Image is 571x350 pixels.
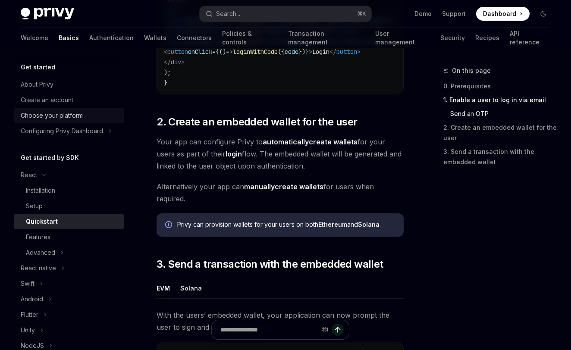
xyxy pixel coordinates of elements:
[188,48,212,56] span: onClick
[216,9,240,19] div: Search...
[305,48,309,56] span: }
[443,121,557,145] a: 2. Create an embedded wallet for the user
[278,48,285,56] span: ({
[476,7,530,21] a: Dashboard
[312,48,329,56] span: Login
[263,137,309,146] strong: automatically
[14,92,124,108] a: Create an account
[244,182,275,191] strong: manually
[21,62,55,72] h5: Get started
[164,69,171,76] span: );
[21,309,38,320] div: Flutter
[285,48,298,56] span: code
[157,309,404,333] span: With the users’ embedded wallet, your application can now prompt the user to sign and send transa...
[357,48,361,56] span: >
[59,28,79,48] a: Basics
[21,8,74,20] img: dark logo
[21,325,35,335] div: Unity
[510,28,550,48] a: API reference
[157,181,404,205] span: Alternatively your app can for users when required.
[21,263,56,273] div: React native
[536,7,550,21] button: Toggle dark mode
[14,260,124,276] button: Toggle React native section
[21,126,103,136] div: Configuring Privy Dashboard
[318,221,347,228] strong: Ethereum
[226,48,233,56] span: =>
[298,48,305,56] span: })
[177,28,212,48] a: Connectors
[220,320,318,339] input: Ask a question...
[332,324,344,336] button: Send message
[219,48,226,56] span: ()
[357,10,366,17] span: ⌘ K
[21,170,37,180] div: React
[14,229,124,245] a: Features
[443,145,557,169] a: 3. Send a transaction with the embedded wallet
[164,48,167,56] span: <
[452,66,491,76] span: On this page
[375,28,430,48] a: User management
[144,28,166,48] a: Wallets
[167,48,188,56] span: button
[216,48,219,56] span: {
[309,48,312,56] span: >
[21,153,79,163] h5: Get started by SDK
[443,107,557,121] a: Send an OTP
[263,137,358,147] a: automaticallycreate wallets
[21,79,53,90] div: About Privy
[443,79,557,93] a: 0. Prerequisites
[21,110,83,121] div: Choose your platform
[181,58,185,66] span: >
[14,77,124,92] a: About Privy
[26,247,55,258] div: Advanced
[157,257,383,271] span: 3. Send a transaction with the embedded wallet
[14,322,124,338] button: Toggle Unity section
[14,183,124,198] a: Installation
[14,123,124,139] button: Toggle Configuring Privy Dashboard section
[288,28,365,48] a: Transaction management
[14,198,124,214] a: Setup
[21,278,35,289] div: Swift
[14,291,124,307] button: Toggle Android section
[14,245,124,260] button: Toggle Advanced section
[157,136,404,172] span: Your app can configure Privy to for your users as part of their flow. The embedded wallet will be...
[14,214,124,229] a: Quickstart
[26,216,58,227] div: Quickstart
[89,28,134,48] a: Authentication
[14,307,124,322] button: Toggle Flutter section
[414,9,432,18] a: Demo
[358,221,380,228] strong: Solana
[180,278,202,298] div: Solana
[443,93,557,107] a: 1. Enable a user to log in via email
[212,48,216,56] span: =
[14,276,124,291] button: Toggle Swift section
[21,28,48,48] a: Welcome
[21,294,43,304] div: Android
[329,48,336,56] span: </
[21,95,73,105] div: Create an account
[226,150,242,158] strong: login
[200,6,372,22] button: Open search
[442,9,466,18] a: Support
[244,182,323,191] a: manuallycreate wallets
[26,201,43,211] div: Setup
[165,221,174,230] svg: Info
[440,28,465,48] a: Security
[222,28,278,48] a: Policies & controls
[26,232,50,242] div: Features
[26,185,55,196] div: Installation
[164,79,167,87] span: }
[336,48,357,56] span: button
[233,48,278,56] span: loginWithCode
[483,9,516,18] span: Dashboard
[475,28,499,48] a: Recipes
[177,220,395,230] div: Privy can provision wallets for your users on both and .
[157,115,357,129] span: 2. Create an embedded wallet for the user
[164,58,171,66] span: </
[14,108,124,123] a: Choose your platform
[14,167,124,183] button: Toggle React section
[171,58,181,66] span: div
[157,278,170,298] div: EVM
